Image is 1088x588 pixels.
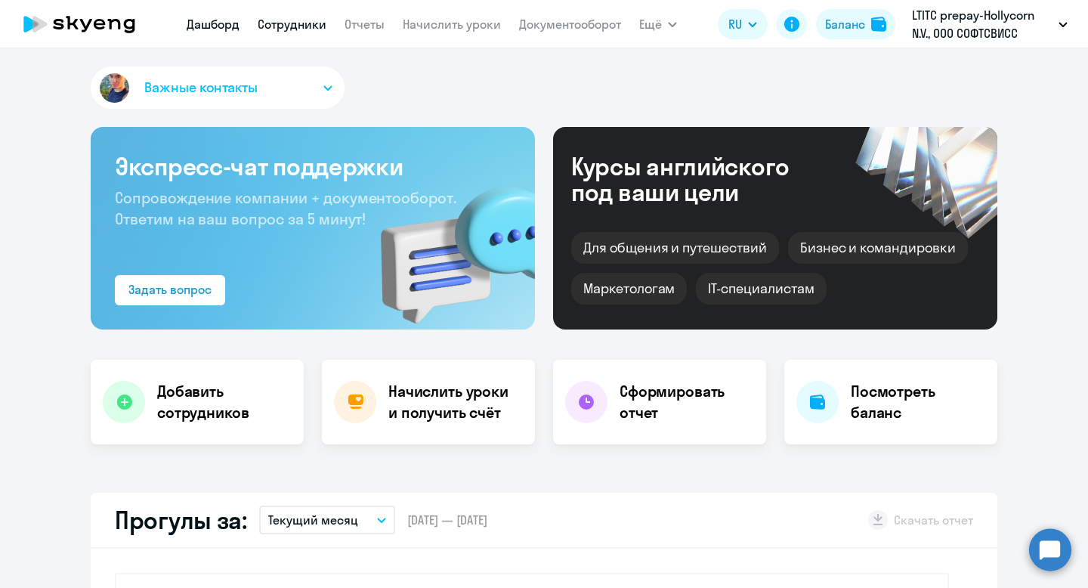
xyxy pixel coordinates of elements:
[259,506,395,534] button: Текущий месяц
[519,17,621,32] a: Документооборот
[388,381,520,423] h4: Начислить уроки и получить счёт
[128,280,212,299] div: Задать вопрос
[403,17,501,32] a: Начислить уроки
[115,151,511,181] h3: Экспресс-чат поддержки
[187,17,240,32] a: Дашборд
[620,381,754,423] h4: Сформировать отчет
[571,273,687,305] div: Маркетологам
[871,17,886,32] img: balance
[144,78,258,97] span: Важные контакты
[718,9,768,39] button: RU
[97,70,132,106] img: avatar
[115,275,225,305] button: Задать вопрос
[258,17,326,32] a: Сотрудники
[912,6,1052,42] p: LTITC prepay-Hollycorn N.V., ООО СОФТСВИСС
[788,232,968,264] div: Бизнес и командировки
[728,15,742,33] span: RU
[359,159,535,330] img: bg-img
[696,273,826,305] div: IT-специалистам
[851,381,985,423] h4: Посмотреть баланс
[639,9,677,39] button: Ещё
[816,9,895,39] button: Балансbalance
[571,153,830,205] div: Курсы английского под ваши цели
[115,188,456,228] span: Сопровождение компании + документооборот. Ответим на ваш вопрос за 5 минут!
[157,381,292,423] h4: Добавить сотрудников
[268,511,358,529] p: Текущий месяц
[345,17,385,32] a: Отчеты
[904,6,1075,42] button: LTITC prepay-Hollycorn N.V., ООО СОФТСВИСС
[571,232,779,264] div: Для общения и путешествий
[825,15,865,33] div: Баланс
[407,512,487,528] span: [DATE] — [DATE]
[115,505,247,535] h2: Прогулы за:
[639,15,662,33] span: Ещё
[91,67,345,109] button: Важные контакты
